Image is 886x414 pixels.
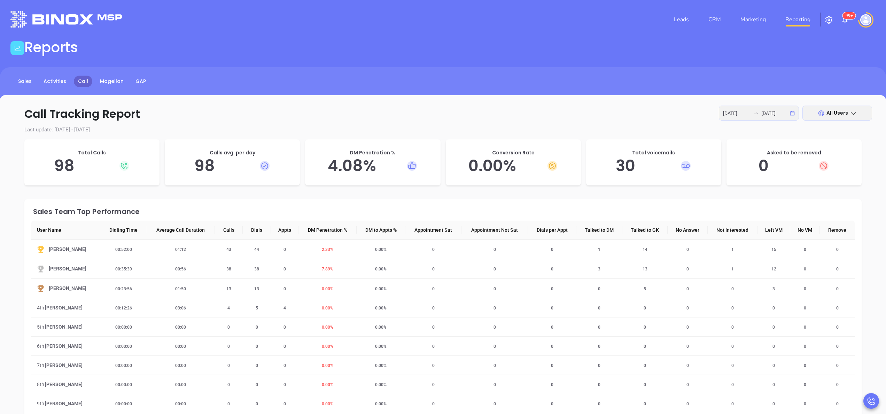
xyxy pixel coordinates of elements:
span: 0 [768,382,779,387]
input: Start date [723,109,750,117]
span: 0.00 % [371,363,391,368]
span: 0 [223,325,234,330]
span: 0 [682,382,693,387]
span: 38 [250,267,263,271]
span: 0 [428,401,439,406]
span: 43 [222,247,235,252]
th: Left VM [757,221,790,240]
img: iconNotification [841,16,849,24]
p: Last update: [DATE] - [DATE] [14,126,872,134]
h5: 30 [593,156,714,175]
th: DM to Appts % [357,221,405,240]
span: 0 [768,344,779,349]
span: 1 [727,267,738,271]
span: 0 [832,363,843,368]
span: 0 [832,306,843,310]
span: 0 [832,401,843,406]
span: 0 [682,267,693,271]
span: 0 [251,325,262,330]
span: 0 [594,344,605,349]
h1: Reports [24,39,78,56]
p: DM Penetration % [312,149,433,156]
th: DM Penetration % [298,221,357,240]
span: 0 [279,267,290,271]
span: 0 [279,286,290,291]
span: 0 [489,306,500,310]
span: 8th [37,381,44,388]
span: 0 [223,382,234,387]
input: End date [761,109,788,117]
a: Call [74,76,92,87]
span: 6th [37,342,44,350]
th: Dials [243,221,271,240]
span: 0.00 % [371,267,391,271]
span: 7th [37,361,44,369]
span: 0 [594,382,605,387]
span: 0 [251,382,262,387]
span: 7.89 % [318,267,337,271]
th: Dialing Time [101,221,146,240]
img: Third-KkzKhbNG.svg [37,285,45,292]
span: 0 [682,325,693,330]
h5: 4.08 % [312,156,433,175]
span: 00:00 [171,382,190,387]
th: Talked to GK [622,221,668,240]
th: User Name [31,221,101,240]
span: 0 [682,306,693,310]
span: 0 [489,325,500,330]
span: 0 [594,401,605,406]
span: 0 [489,267,500,271]
span: 00:00:00 [111,344,136,349]
span: 0 [279,247,290,252]
span: 0 [832,247,843,252]
span: 0 [682,247,693,252]
span: 0 [594,306,605,310]
p: Total voicemails [593,149,714,156]
span: 0 [594,325,605,330]
span: 0 [639,325,650,330]
h5: 0.00 % [453,156,574,175]
span: 0 [428,306,439,310]
span: 0 [428,267,439,271]
span: 0.00 % [371,382,391,387]
img: iconSetting [825,16,833,24]
span: All Users [826,109,848,116]
span: 00:00 [171,344,190,349]
span: 0 [223,344,234,349]
span: 00:00 [171,325,190,330]
span: 0 [594,363,605,368]
span: 13 [222,286,235,291]
span: 0 [832,325,843,330]
span: 0.00 % [371,344,391,349]
span: 0 [682,286,693,291]
span: 0 [547,306,558,310]
span: [PERSON_NAME] [49,284,86,292]
span: 0 [800,286,810,291]
th: Talked to DM [576,221,622,240]
span: 0 [727,325,738,330]
h5: 98 [172,156,293,175]
span: 3 [768,286,779,291]
span: [PERSON_NAME] [45,361,83,369]
span: 5th [37,323,44,331]
span: 0.00 % [318,382,337,387]
th: Remove [820,221,855,240]
span: 0 [768,401,779,406]
span: 0.00 % [318,286,337,291]
span: 0.00 % [371,306,391,310]
span: 4th [37,304,44,312]
span: 2.33 % [318,247,337,252]
span: 0 [428,286,439,291]
span: [PERSON_NAME] [45,381,83,388]
span: 0.00 % [371,401,391,406]
span: 0 [428,382,439,387]
a: GAP [131,76,150,87]
span: 03:06 [171,306,190,310]
span: 0 [251,401,262,406]
span: 3 [594,267,605,271]
span: 38 [222,267,235,271]
span: 0 [727,306,738,310]
span: 0 [279,401,290,406]
span: 0 [800,363,810,368]
th: Not Interested [708,221,757,240]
